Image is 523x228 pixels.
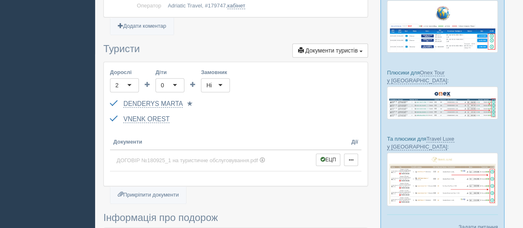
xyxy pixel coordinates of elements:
[103,212,368,223] h3: Інформація про подорож
[113,154,309,168] a: ДОГОВІР №180925_1 на туристичне обслуговування.pdf
[110,1,165,11] td: Оператор
[117,157,258,163] span: ДОГОВІР №180925_1 на туристичне обслуговування.pdf
[110,18,174,35] a: Додати коментар
[110,68,139,76] label: Дорослі
[387,136,454,150] a: Travel Luxe у [GEOGRAPHIC_DATA]
[155,68,184,76] label: Діти
[161,81,164,89] div: 0
[208,2,226,9] span: 179747
[387,70,447,84] a: Onex Tour у [GEOGRAPHIC_DATA]
[123,100,183,108] a: DENDERYS MARTA
[387,86,498,119] img: onex-tour-proposal-crm-for-travel-agency.png
[387,69,498,84] p: Плюсики для :
[110,187,186,204] a: Прикріпити документи
[110,127,313,149] th: Документи
[115,81,119,89] div: 2
[123,115,170,123] a: VNENK OREST
[387,0,498,53] img: new-planet-%D0%BF%D1%96%D0%B4%D0%B1%D1%96%D1%80%D0%BA%D0%B0-%D1%81%D1%80%D0%BC-%D0%B4%D0%BB%D1%8F...
[387,135,498,151] p: Та плюсики для :
[103,43,368,58] h3: Туристи
[227,2,245,9] a: кабінет
[387,153,498,206] img: travel-luxe-%D0%BF%D0%BE%D0%B4%D0%B1%D0%BE%D1%80%D0%BA%D0%B0-%D1%81%D1%80%D0%BC-%D0%B4%D0%BB%D1%8...
[292,43,368,58] button: Документи туристів
[313,127,361,149] th: Дії
[316,154,341,166] button: ЕЦП
[201,68,230,76] label: Замовник
[206,81,212,89] div: Ні
[165,1,361,11] td: Adriatic Travel, # ,
[305,47,358,54] span: Документи туристів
